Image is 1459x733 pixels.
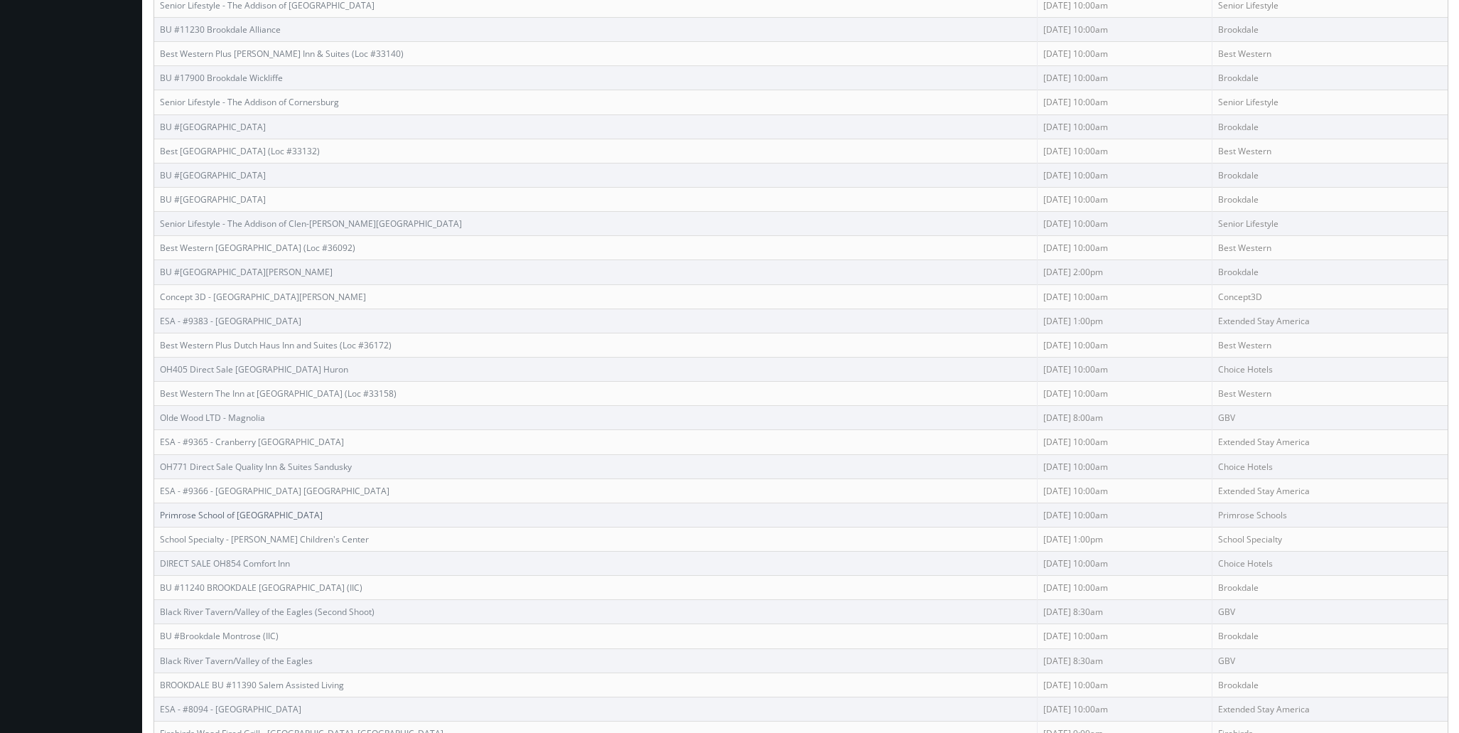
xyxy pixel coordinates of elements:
td: Senior Lifestyle [1212,212,1448,236]
td: [DATE] 10:00am [1038,42,1212,66]
td: [DATE] 10:00am [1038,478,1212,503]
a: BU #[GEOGRAPHIC_DATA] [160,169,266,181]
a: OH405 Direct Sale [GEOGRAPHIC_DATA] Huron [160,363,348,375]
a: OH771 Direct Sale Quality Inn & Suites Sandusky [160,461,352,473]
td: [DATE] 10:00am [1038,333,1212,357]
td: Choice Hotels [1212,552,1448,576]
a: BU #[GEOGRAPHIC_DATA] [160,193,266,205]
td: School Specialty [1212,527,1448,551]
td: Brookdale [1212,187,1448,211]
td: [DATE] 10:00am [1038,673,1212,697]
a: Primrose School of [GEOGRAPHIC_DATA] [160,509,323,521]
td: [DATE] 10:00am [1038,163,1212,187]
td: [DATE] 10:00am [1038,624,1212,648]
td: GBV [1212,600,1448,624]
td: [DATE] 10:00am [1038,697,1212,721]
td: Brookdale [1212,624,1448,648]
td: [DATE] 10:00am [1038,17,1212,41]
td: GBV [1212,406,1448,430]
td: Choice Hotels [1212,357,1448,381]
a: BU #[GEOGRAPHIC_DATA] [160,121,266,133]
a: Best Western [GEOGRAPHIC_DATA] (Loc #36092) [160,242,355,254]
a: BROOKDALE BU #11390 Salem Assisted Living [160,679,344,691]
td: [DATE] 10:00am [1038,576,1212,600]
a: Best [GEOGRAPHIC_DATA] (Loc #33132) [160,145,320,157]
a: Best Western Plus [PERSON_NAME] Inn & Suites (Loc #33140) [160,48,404,60]
td: Brookdale [1212,163,1448,187]
td: Brookdale [1212,576,1448,600]
td: Best Western [1212,139,1448,163]
td: [DATE] 10:00am [1038,139,1212,163]
a: Concept 3D - [GEOGRAPHIC_DATA][PERSON_NAME] [160,291,366,303]
a: ESA - #9366 - [GEOGRAPHIC_DATA] [GEOGRAPHIC_DATA] [160,485,389,497]
td: Senior Lifestyle [1212,90,1448,114]
a: Best Western The Inn at [GEOGRAPHIC_DATA] (Loc #33158) [160,387,397,400]
a: Black River Tavern/Valley of the Eagles (Second Shoot) [160,606,375,618]
a: ESA - #9383 - [GEOGRAPHIC_DATA] [160,315,301,327]
td: [DATE] 10:00am [1038,454,1212,478]
td: Brookdale [1212,66,1448,90]
td: [DATE] 10:00am [1038,284,1212,309]
a: BU #11240 BROOKDALE [GEOGRAPHIC_DATA] (IIC) [160,582,362,594]
td: [DATE] 8:00am [1038,406,1212,430]
a: BU #11230 Brookdale Alliance [160,23,281,36]
a: BU #Brookdale Montrose (IIC) [160,630,279,642]
td: Brookdale [1212,673,1448,697]
td: [DATE] 10:00am [1038,430,1212,454]
td: [DATE] 2:00pm [1038,260,1212,284]
a: Senior Lifestyle - The Addison of Cornersburg [160,96,339,108]
td: [DATE] 10:00am [1038,503,1212,527]
td: GBV [1212,648,1448,673]
td: [DATE] 8:30am [1038,600,1212,624]
td: [DATE] 10:00am [1038,382,1212,406]
td: [DATE] 10:00am [1038,212,1212,236]
td: Best Western [1212,382,1448,406]
td: Best Western [1212,333,1448,357]
td: Brookdale [1212,17,1448,41]
td: [DATE] 1:00pm [1038,527,1212,551]
a: Senior Lifestyle - The Addison of Clen-[PERSON_NAME][GEOGRAPHIC_DATA] [160,218,462,230]
td: [DATE] 10:00am [1038,187,1212,211]
td: Extended Stay America [1212,430,1448,454]
a: Best Western Plus Dutch Haus Inn and Suites (Loc #36172) [160,339,392,351]
td: [DATE] 10:00am [1038,114,1212,139]
td: Extended Stay America [1212,478,1448,503]
a: School Specialty - [PERSON_NAME] Children's Center [160,533,369,545]
a: ESA - #8094 - [GEOGRAPHIC_DATA] [160,703,301,715]
td: Brookdale [1212,260,1448,284]
td: [DATE] 10:00am [1038,236,1212,260]
a: ESA - #9365 - Cranberry [GEOGRAPHIC_DATA] [160,436,344,448]
td: Primrose Schools [1212,503,1448,527]
td: [DATE] 10:00am [1038,66,1212,90]
a: Black River Tavern/Valley of the Eagles [160,655,313,667]
a: BU #17900 Brookdale Wickliffe [160,72,283,84]
td: Extended Stay America [1212,309,1448,333]
a: BU #[GEOGRAPHIC_DATA][PERSON_NAME] [160,266,333,278]
td: [DATE] 10:00am [1038,90,1212,114]
td: Best Western [1212,236,1448,260]
td: [DATE] 10:00am [1038,552,1212,576]
td: [DATE] 1:00pm [1038,309,1212,333]
td: Concept3D [1212,284,1448,309]
td: Best Western [1212,42,1448,66]
td: [DATE] 10:00am [1038,357,1212,381]
td: Brookdale [1212,114,1448,139]
a: DIRECT SALE OH854 Comfort Inn [160,557,290,569]
td: [DATE] 8:30am [1038,648,1212,673]
td: Extended Stay America [1212,697,1448,721]
td: Choice Hotels [1212,454,1448,478]
a: Olde Wood LTD - Magnolia [160,412,265,424]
